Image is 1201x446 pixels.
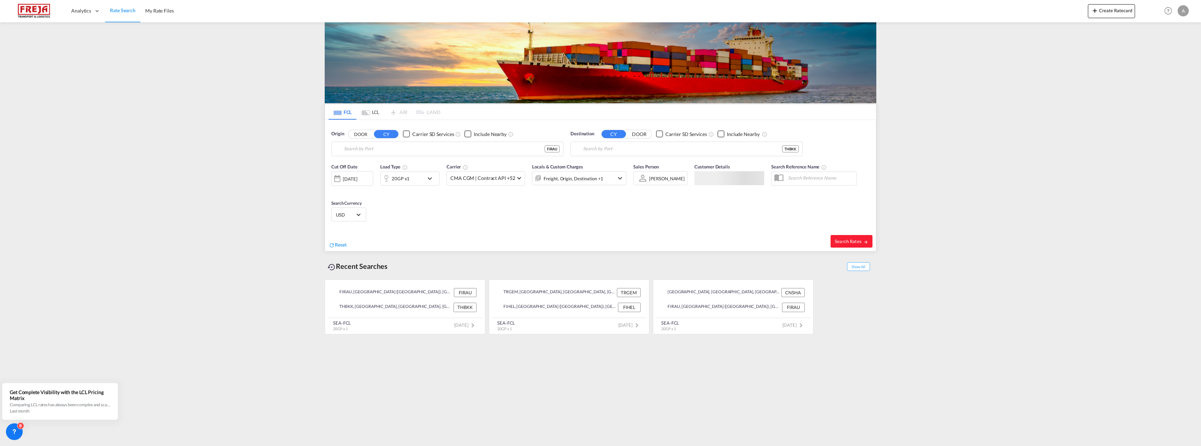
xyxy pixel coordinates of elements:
[583,144,782,154] input: Search by Port
[649,176,685,181] div: [PERSON_NAME]
[10,3,58,19] img: 586607c025bf11f083711d99603023e7.png
[455,131,461,137] md-icon: Unchecked: Search for CY (Container Yard) services for all selected carriers.Checked : Search for...
[863,240,868,244] md-icon: icon-arrow-right
[356,104,384,120] md-tab-item: LCL
[325,22,876,103] img: LCL+%26+FCL+BACKGROUND.png
[469,321,477,330] md-icon: icon-chevron-right
[450,175,515,182] span: CMA CGM | Contract API +52
[627,130,651,138] button: DOOR
[570,130,594,137] span: Destination
[648,173,685,183] md-select: Sales Person: Albert Bjorklof
[333,326,348,331] span: 20GP x 1
[498,288,615,297] div: TRGEM, Gemlik, Türkiye, South West Asia, Asia Pacific
[331,185,337,195] md-datepicker: Select
[348,130,373,138] button: DOOR
[402,165,408,170] md-icon: icon-information-outline
[1091,6,1099,15] md-icon: icon-plus 400-fg
[474,131,507,138] div: Include Nearby
[508,131,514,137] md-icon: Unchecked: Ignores neighbouring ports when fetching rates.Checked : Includes neighbouring ports w...
[447,164,468,169] span: Carrier
[1178,5,1189,16] div: A
[403,130,454,138] md-checkbox: Checkbox No Ink
[782,145,799,152] div: THBKK
[1088,4,1135,18] button: icon-plus 400-fgCreate Ratecard
[618,303,641,312] div: FIHEL
[489,279,649,334] recent-search-card: TRGEM, [GEOGRAPHIC_DATA], [GEOGRAPHIC_DATA], [GEOGRAPHIC_DATA], [GEOGRAPHIC_DATA] TRGEMFIHEL, [GE...
[343,176,357,182] div: [DATE]
[727,131,760,138] div: Include Nearby
[331,171,373,186] div: [DATE]
[662,303,780,312] div: FIRAU, Raumo (Rauma), Finland, Northern Europe, Europe
[374,130,398,138] button: CY
[454,322,477,328] span: [DATE]
[331,130,344,137] span: Origin
[1162,5,1174,17] span: Help
[532,164,583,169] span: Locals & Custom Charges
[532,171,626,185] div: Freight Origin Destination Factory Stuffingicon-chevron-down
[463,165,468,170] md-icon: The selected Trucker/Carrierwill be displayed in the rate results If the rates are from another f...
[329,241,347,249] div: icon-refreshReset
[781,288,805,297] div: CNSHA
[344,144,545,154] input: Search by Port
[694,164,730,169] span: Customer Details
[821,165,827,170] md-icon: Your search will be saved by the below given name
[544,174,603,183] div: Freight Origin Destination Factory Stuffing
[336,212,355,218] span: USD
[633,321,641,330] md-icon: icon-chevron-right
[662,288,780,297] div: CNSHA, Shanghai, China, Greater China & Far East Asia, Asia Pacific
[847,262,870,271] span: Show All
[335,210,362,220] md-select: Select Currency: $ USDUnited States Dollar
[331,201,362,206] span: Search Currency
[331,164,358,169] span: Cut Off Date
[717,130,760,138] md-checkbox: Checkbox No Ink
[464,130,507,138] md-checkbox: Checkbox No Ink
[661,320,679,326] div: SEA-FCL
[665,131,707,138] div: Carrier SD Services
[333,288,452,297] div: FIRAU, Raumo (Rauma), Finland, Northern Europe, Europe
[835,239,868,244] span: Search Rates
[771,164,827,169] span: Search Reference Name
[661,326,676,331] span: 20GP x 1
[325,120,876,251] div: Origin DOOR CY Checkbox No InkUnchecked: Search for CY (Container Yard) services for all selected...
[617,288,641,297] div: TRGEM
[498,303,616,312] div: FIHEL, Helsinki (Helsingfors), Finland, Northern Europe, Europe
[333,303,452,312] div: THBKK, Bangkok, Thailand, South East Asia, Asia Pacific
[831,235,872,248] button: Search Ratesicon-arrow-right
[497,320,515,326] div: SEA-FCL
[708,131,714,137] md-icon: Unchecked: Search for CY (Container Yard) services for all selected carriers.Checked : Search for...
[145,8,174,14] span: My Rate Files
[497,326,512,331] span: 20GP x 1
[380,172,440,186] div: 20GP x1icon-chevron-down
[110,7,135,13] span: Rate Search
[633,164,659,169] span: Sales Person
[71,7,91,14] span: Analytics
[571,142,802,156] md-input-container: Bangkok, THBKK
[1162,5,1178,17] div: Help
[545,145,560,152] div: FIRAU
[784,173,856,183] input: Search Reference Name
[325,279,485,334] recent-search-card: FIRAU, [GEOGRAPHIC_DATA] ([GEOGRAPHIC_DATA]), [GEOGRAPHIC_DATA], [GEOGRAPHIC_DATA], [GEOGRAPHIC_D...
[602,130,626,138] button: CY
[335,242,347,248] span: Reset
[618,322,641,328] span: [DATE]
[327,263,336,271] md-icon: icon-backup-restore
[325,258,390,274] div: Recent Searches
[332,142,563,156] md-input-container: Raumo (Rauma), FIRAU
[797,321,805,330] md-icon: icon-chevron-right
[762,131,767,137] md-icon: Unchecked: Ignores neighbouring ports when fetching rates.Checked : Includes neighbouring ports w...
[380,164,408,169] span: Load Type
[412,131,454,138] div: Carrier SD Services
[616,174,624,182] md-icon: icon-chevron-down
[454,303,477,312] div: THBKK
[329,242,335,248] md-icon: icon-refresh
[454,288,477,297] div: FIRAU
[329,104,440,120] md-pagination-wrapper: Use the left and right arrow keys to navigate between tabs
[782,322,805,328] span: [DATE]
[329,104,356,120] md-tab-item: FCL
[653,279,813,334] recent-search-card: [GEOGRAPHIC_DATA], [GEOGRAPHIC_DATA], [GEOGRAPHIC_DATA], [GEOGRAPHIC_DATA] & [GEOGRAPHIC_DATA], [...
[333,320,351,326] div: SEA-FCL
[656,130,707,138] md-checkbox: Checkbox No Ink
[426,174,437,183] md-icon: icon-chevron-down
[782,303,805,312] div: FIRAU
